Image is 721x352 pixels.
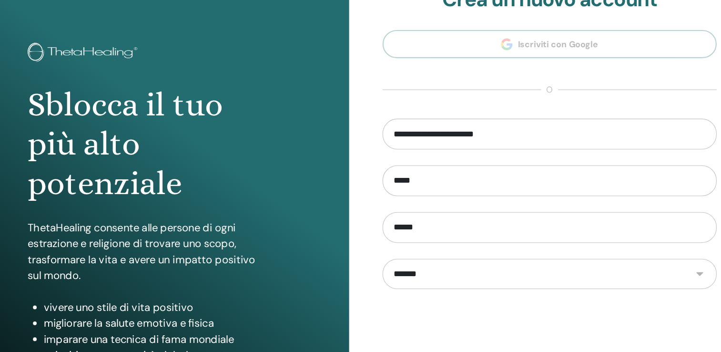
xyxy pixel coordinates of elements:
[391,16,691,38] h2: Crea un nuovo account
[72,104,288,210] h1: Sblocca il tuo più alto potenziale
[86,311,288,325] li: migliorare la salute emotiva e fisica
[86,296,288,311] li: vivere uno stile di vita positivo
[86,325,288,339] li: imparare una tecnica di fama mondiale
[533,103,548,114] span: o
[72,225,288,282] p: ThetaHealing consente alle persone di ogni estrazione e religione di trovare uno scopo, trasforma...
[468,301,613,339] iframe: reCAPTCHA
